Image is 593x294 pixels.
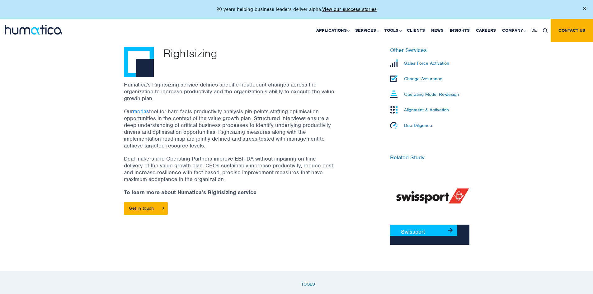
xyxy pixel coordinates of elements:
[428,19,447,42] a: News
[543,28,548,33] img: search_icon
[447,19,473,42] a: Insights
[381,19,404,42] a: Tools
[404,19,428,42] a: Clients
[313,19,352,42] a: Applications
[390,75,398,82] img: Change Assurance
[390,154,469,161] h6: Related Study
[322,6,377,12] a: View our success stories
[133,108,149,115] a: modas
[301,282,469,287] h6: Tools
[499,19,528,42] a: Company
[390,47,469,54] h6: Other Services
[404,107,449,113] p: Alignment & Activation
[216,6,377,12] p: 20 years helping business leaders deliver alpha.
[404,60,449,66] p: Sales Force Activation
[404,91,459,97] p: Operating Model Re-design
[124,81,336,102] p: Humatica’s Rightsizing service defines specific headcount changes across the organization to incr...
[404,76,442,82] p: Change Assurance
[124,155,336,183] p: Deal makers and Operating Partners improve EBITDA without impairing on-time delivery of the value...
[162,207,164,210] img: arrowicon
[404,123,432,128] p: Due Diligence
[390,91,398,98] img: Operating Model Re-design
[124,47,154,77] img: Rightsizing
[390,106,398,114] img: Alignment & Activation
[551,19,593,42] a: Contact us
[124,202,168,215] a: Get in touch
[390,225,458,236] a: Swissport
[352,19,381,42] a: Services
[390,122,398,129] img: Due Diligence
[390,59,398,67] img: Sales Force Activation
[473,19,499,42] a: Careers
[124,189,256,196] strong: To learn more about Humatica’s Rightsizing service
[390,169,469,225] img: Swissport
[124,108,336,149] p: Our tool for hard-facts productivity analysis pin-points staffing optimisation opportunities in t...
[528,19,540,42] a: DE
[163,47,351,59] p: Rightsizing
[5,25,62,35] img: logo
[531,28,537,33] span: DE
